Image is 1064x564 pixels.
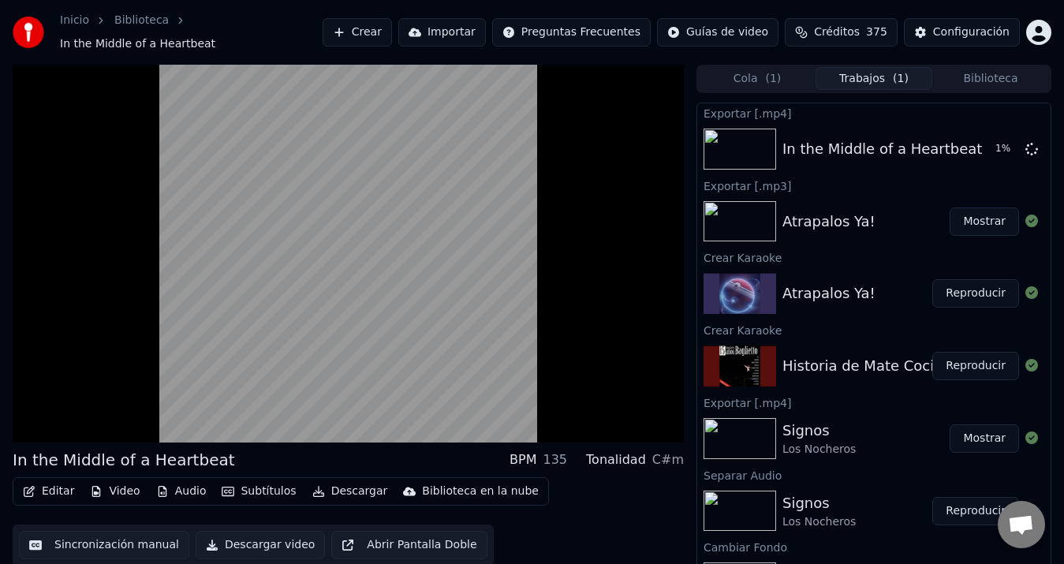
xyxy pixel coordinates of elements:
button: Importar [398,18,486,47]
img: youka [13,17,44,48]
button: Video [84,480,146,502]
div: Atrapalos Ya! [782,282,875,304]
button: Biblioteca [932,67,1049,90]
button: Abrir Pantalla Doble [331,531,487,559]
button: Editar [17,480,80,502]
div: Los Nocheros [782,514,856,530]
button: Reproducir [932,352,1019,380]
button: Sincronización manual [19,531,189,559]
div: Signos [782,492,856,514]
button: Mostrar [950,424,1019,453]
button: Configuración [904,18,1020,47]
button: Descargar [306,480,394,502]
div: 1 % [995,143,1019,155]
button: Preguntas Frecuentes [492,18,651,47]
div: Signos [782,420,856,442]
div: Tonalidad [586,450,646,469]
button: Créditos375 [785,18,898,47]
div: Configuración [933,24,1010,40]
div: C#m [652,450,684,469]
div: Cambiar Fondo [697,537,1051,556]
div: 135 [543,450,567,469]
div: Biblioteca en la nube [422,484,539,499]
button: Guías de video [657,18,778,47]
button: Cola [699,67,816,90]
nav: breadcrumb [60,13,323,52]
div: Atrapalos Ya! [782,211,875,233]
span: ( 1 ) [893,71,909,87]
button: Audio [150,480,213,502]
span: In the Middle of a Heartbeat [60,36,215,52]
button: Subtítulos [215,480,302,502]
button: Crear [323,18,392,47]
button: Reproducir [932,497,1019,525]
div: In the Middle of a Heartbeat [782,138,982,160]
span: Créditos [814,24,860,40]
div: BPM [510,450,536,469]
div: Crear Karaoke [697,320,1051,339]
span: ( 1 ) [765,71,781,87]
span: 375 [866,24,887,40]
div: Exportar [.mp4] [697,103,1051,122]
div: Historia de Mate Cocido [782,355,952,377]
button: Mostrar [950,207,1019,236]
div: Los Nocheros [782,442,856,458]
a: Chat abierto [998,501,1045,548]
button: Reproducir [932,279,1019,308]
button: Descargar video [196,531,325,559]
a: Biblioteca [114,13,169,28]
div: Exportar [.mp3] [697,176,1051,195]
div: Exportar [.mp4] [697,393,1051,412]
button: Trabajos [816,67,932,90]
div: Crear Karaoke [697,248,1051,267]
div: In the Middle of a Heartbeat [13,449,235,471]
a: Inicio [60,13,89,28]
div: Separar Audio [697,465,1051,484]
